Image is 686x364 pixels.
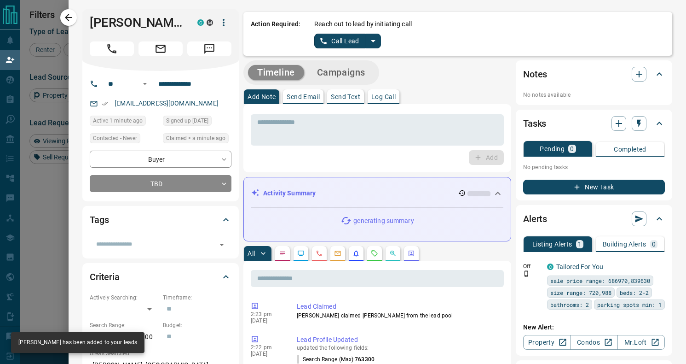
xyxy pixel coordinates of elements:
a: [EMAIL_ADDRESS][DOMAIN_NAME] [115,100,219,107]
span: Claimed < a minute ago [166,134,225,143]
div: Sun Aug 17 2025 [90,116,158,129]
p: Budget: [163,321,231,329]
p: Actively Searching: [90,294,158,302]
p: Search Range (Max) : [297,355,375,364]
p: generating summary [353,216,414,226]
div: Buyer [90,151,231,168]
svg: Opportunities [389,250,397,257]
p: 0 [652,241,656,247]
span: 763300 [355,356,375,363]
h1: [PERSON_NAME] [90,15,184,30]
p: Send Email [287,94,320,100]
svg: Notes [279,250,286,257]
div: [PERSON_NAME] has been added to your leads [18,335,137,350]
button: Call Lead [314,34,365,48]
svg: Lead Browsing Activity [297,250,305,257]
button: Campaigns [308,65,375,80]
div: condos.ca [547,264,553,270]
p: [DATE] [251,317,283,324]
div: Criteria [90,266,231,288]
button: New Task [523,180,665,194]
p: Off [523,262,542,270]
div: split button [314,34,381,48]
p: Areas Searched: [90,349,231,358]
svg: Push Notification Only [523,270,530,277]
div: Activity Summary [251,185,503,202]
p: [DATE] [251,351,283,357]
div: Sun Aug 17 2025 [163,133,231,146]
p: 2:22 pm [251,344,283,351]
p: Lead Claimed [297,302,500,311]
button: Open [139,78,150,89]
svg: Listing Alerts [352,250,360,257]
p: Lead Profile Updated [297,335,500,345]
span: Contacted - Never [93,134,137,143]
p: All [248,250,255,257]
div: Tags [90,209,231,231]
p: [PERSON_NAME] claimed [PERSON_NAME] from the lead pool [297,311,500,320]
p: $763,300 - $763,300 [90,329,158,345]
span: size range: 720,988 [550,288,611,297]
span: sale price range: 686970,839630 [550,276,650,285]
div: condos.ca [197,19,204,26]
div: Mon Mar 20 2023 [163,116,231,129]
p: Activity Summary [263,188,316,198]
span: Call [90,41,134,56]
p: Listing Alerts [532,241,572,247]
p: updated the following fields: [297,345,500,351]
p: 0 [570,146,574,152]
svg: Requests [371,250,378,257]
p: 2:23 pm [251,311,283,317]
div: Alerts [523,208,665,230]
h2: Tasks [523,116,546,131]
span: Message [187,41,231,56]
a: Mr.Loft [617,335,665,350]
div: TBD [90,175,231,192]
p: Search Range: [90,321,158,329]
span: parking spots min: 1 [597,300,662,309]
h2: Alerts [523,211,547,226]
p: Send Text [331,94,360,100]
p: No pending tasks [523,160,665,174]
h2: Tags [90,212,109,227]
p: No notes available [523,91,665,99]
p: Log Call [371,94,396,100]
svg: Emails [334,250,341,257]
h2: Notes [523,67,547,82]
span: Signed up [DATE] [166,116,208,125]
svg: Calls [316,250,323,257]
div: Notes [523,63,665,85]
span: Active 1 minute ago [93,116,143,125]
button: Timeline [248,65,304,80]
a: Condos [570,335,617,350]
p: Completed [614,146,646,153]
div: Tasks [523,112,665,135]
p: 1 [578,241,582,247]
p: Reach out to lead by initiating call [314,19,412,29]
p: Action Required: [251,19,300,48]
a: Tailored For You [556,263,603,270]
p: New Alert: [523,323,665,332]
p: Add Note [248,94,276,100]
p: Timeframe: [163,294,231,302]
p: Pending [540,146,565,152]
svg: Email Verified [102,100,108,107]
h2: Criteria [90,270,120,284]
a: Property [523,335,571,350]
svg: Agent Actions [408,250,415,257]
button: Open [215,238,228,251]
span: bathrooms: 2 [550,300,589,309]
p: Building Alerts [603,241,646,247]
span: beds: 2-2 [620,288,649,297]
span: Email [138,41,183,56]
div: mrloft.ca [207,19,213,26]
